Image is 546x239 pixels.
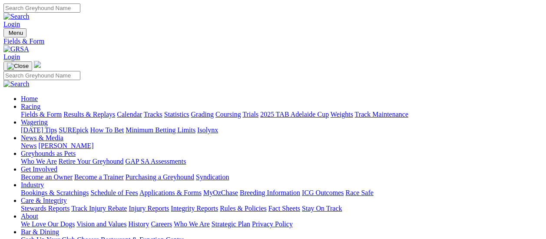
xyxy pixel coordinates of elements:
[21,95,38,102] a: Home
[34,61,41,68] img: logo-grsa-white.png
[21,205,543,212] div: Care & Integrity
[21,189,543,197] div: Industry
[302,189,344,196] a: ICG Outcomes
[240,189,300,196] a: Breeding Information
[144,111,162,118] a: Tracks
[260,111,329,118] a: 2025 TAB Adelaide Cup
[139,189,202,196] a: Applications & Forms
[242,111,258,118] a: Trials
[21,173,543,181] div: Get Involved
[129,205,169,212] a: Injury Reports
[21,197,67,204] a: Care & Integrity
[21,228,59,236] a: Bar & Dining
[212,220,250,228] a: Strategic Plan
[3,80,30,88] img: Search
[59,126,88,134] a: SUREpick
[215,111,241,118] a: Coursing
[117,111,142,118] a: Calendar
[3,37,543,45] a: Fields & Form
[21,111,543,118] div: Racing
[63,111,115,118] a: Results & Replays
[3,71,80,80] input: Search
[197,126,218,134] a: Isolynx
[151,220,172,228] a: Careers
[164,111,189,118] a: Statistics
[345,189,373,196] a: Race Safe
[3,45,29,53] img: GRSA
[3,3,80,13] input: Search
[21,220,75,228] a: We Love Our Dogs
[59,158,124,165] a: Retire Your Greyhound
[21,134,63,141] a: News & Media
[252,220,293,228] a: Privacy Policy
[196,173,229,181] a: Syndication
[191,111,214,118] a: Grading
[171,205,218,212] a: Integrity Reports
[21,126,543,134] div: Wagering
[3,28,26,37] button: Toggle navigation
[21,173,73,181] a: Become an Owner
[126,126,195,134] a: Minimum Betting Limits
[7,63,29,70] img: Close
[3,53,20,61] a: Login
[203,189,238,196] a: MyOzChase
[220,205,267,212] a: Rules & Policies
[128,220,149,228] a: History
[21,126,57,134] a: [DATE] Tips
[90,189,138,196] a: Schedule of Fees
[9,30,23,36] span: Menu
[74,173,124,181] a: Become a Trainer
[21,220,543,228] div: About
[21,142,543,150] div: News & Media
[21,118,48,126] a: Wagering
[90,126,124,134] a: How To Bet
[126,158,186,165] a: GAP SA Assessments
[174,220,210,228] a: Who We Are
[3,61,32,71] button: Toggle navigation
[268,205,300,212] a: Fact Sheets
[21,212,38,220] a: About
[126,173,194,181] a: Purchasing a Greyhound
[331,111,353,118] a: Weights
[21,158,543,165] div: Greyhounds as Pets
[3,13,30,20] img: Search
[21,158,57,165] a: Who We Are
[355,111,408,118] a: Track Maintenance
[21,165,57,173] a: Get Involved
[38,142,93,149] a: [PERSON_NAME]
[21,181,44,189] a: Industry
[21,150,76,157] a: Greyhounds as Pets
[3,20,20,28] a: Login
[76,220,126,228] a: Vision and Values
[21,189,89,196] a: Bookings & Scratchings
[21,142,36,149] a: News
[21,205,69,212] a: Stewards Reports
[302,205,342,212] a: Stay On Track
[21,103,40,110] a: Racing
[21,111,62,118] a: Fields & Form
[71,205,127,212] a: Track Injury Rebate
